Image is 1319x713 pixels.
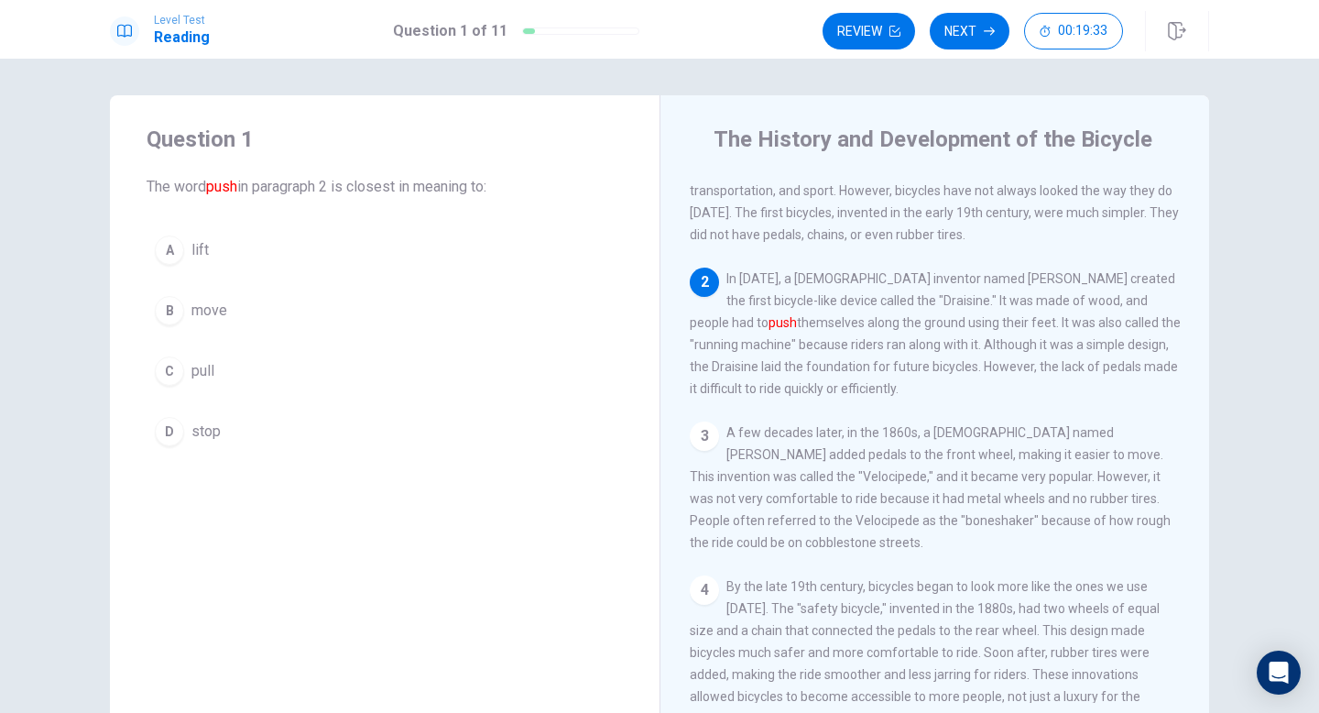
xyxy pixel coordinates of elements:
button: Next [930,13,1009,49]
div: Open Intercom Messenger [1257,651,1301,695]
span: The modern bicycle is a common mode of transportation used by people all over the world. Bicycles... [690,139,1179,242]
button: Cpull [147,348,623,394]
div: D [155,417,184,446]
span: In [DATE], a [DEMOGRAPHIC_DATA] inventor named [PERSON_NAME] created the first bicycle-like devic... [690,271,1181,396]
h1: Reading [154,27,210,49]
div: 4 [690,576,719,605]
button: Review [823,13,915,49]
button: Dstop [147,409,623,455]
div: A [155,236,184,265]
button: Bmove [147,288,623,334]
div: C [155,356,184,386]
div: B [155,296,184,325]
span: stop [191,421,221,443]
h4: Question 1 [147,125,623,154]
span: 00:19:33 [1058,24,1107,38]
div: 3 [690,422,719,451]
button: 00:19:33 [1024,13,1123,49]
font: push [769,315,797,330]
span: Level Test [154,14,210,27]
span: lift [191,239,209,261]
span: A few decades later, in the 1860s, a [DEMOGRAPHIC_DATA] named [PERSON_NAME] added pedals to the f... [690,425,1171,550]
span: The word in paragraph 2 is closest in meaning to: [147,176,623,198]
button: Alift [147,227,623,273]
h4: The History and Development of the Bicycle [714,125,1152,154]
span: move [191,300,227,322]
span: pull [191,360,214,382]
h1: Question 1 of 11 [393,20,507,42]
font: push [206,178,237,195]
div: 2 [690,268,719,297]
